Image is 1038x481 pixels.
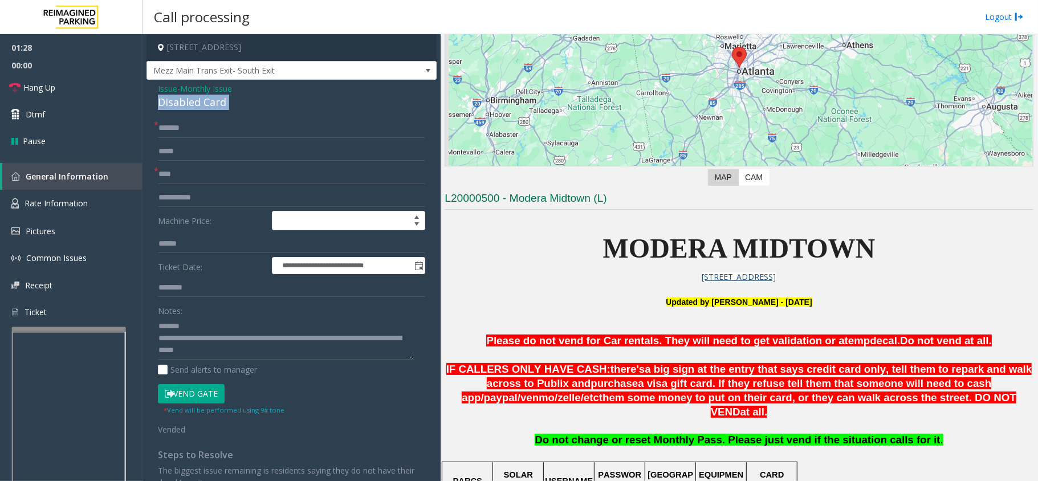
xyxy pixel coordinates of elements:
span: purchase [591,377,638,389]
span: Dtmf [26,108,45,120]
span: Issue [158,83,177,95]
span: temp [845,335,870,347]
span: Pictures [26,226,55,237]
button: Vend Gate [158,384,225,403]
span: Please do not vend for Car rentals. They will need to get validation or a [486,335,844,347]
label: Machine Price: [155,211,269,230]
img: 'icon' [11,198,19,209]
div: Disabled Card [158,95,425,110]
a: General Information [2,163,143,190]
a: Logout [985,11,1024,23]
img: 'icon' [11,172,20,181]
span: / [518,392,520,403]
span: Increase value [409,211,425,221]
span: General Information [26,171,108,182]
span: MODERA MIDTOWN [603,233,876,263]
label: CAM [738,169,770,186]
label: Notes: [158,301,182,317]
span: / [581,392,584,403]
span: Hang Up [23,81,55,93]
span: zelle [557,392,580,404]
img: 'icon' [11,254,21,263]
span: them some money to put on their card, or they can walk across the street. DO NOT VEND [599,392,1016,418]
span: Vended [158,424,185,435]
h3: Call processing [148,3,255,31]
label: Send alerts to manager [158,364,257,376]
font: pdated by [PERSON_NAME] - [DATE] [666,297,812,307]
span: Ticket [25,307,47,317]
span: a visa gift card. If they refuse tell them that someone will need to cash app/ [462,377,991,403]
span: Do not vend at all. [900,335,992,347]
span: decal. [870,335,900,347]
span: a big sign at the entry that says credit card only, tell them to repark and walk across to Publix... [487,363,1032,389]
span: venmo [520,392,555,404]
span: etc [584,392,599,404]
small: Vend will be performed using 9# tone [164,406,284,414]
img: 'icon' [11,307,19,317]
span: [STREET_ADDRESS] [702,271,776,282]
label: Ticket Date: [155,257,269,274]
span: . [941,434,943,446]
span: Rate Information [25,198,88,209]
h3: L20000500 - Modera Midtown (L) [445,191,1033,210]
span: at all. [740,406,768,418]
span: there's [610,363,645,375]
span: - [177,83,232,94]
span: IF CALLERS ONLY HAVE CASH: [446,363,610,375]
font: U [666,296,672,307]
span: / [555,392,557,403]
span: Mezz Main Trans Exit- South Exit [147,62,378,80]
span: Monthly Issue [180,83,232,95]
div: 95 8th Street Northeast, Atlanta, GA [732,47,747,68]
a: [STREET_ADDRESS] [702,272,776,282]
img: 'icon' [11,282,19,289]
span: Pause [23,135,46,147]
h4: Steps to Resolve [158,450,425,460]
span: paypal [484,392,518,404]
img: 'icon' [11,227,20,235]
span: Toggle popup [412,258,425,274]
label: Map [708,169,739,186]
span: Decrease value [409,221,425,230]
span: Common Issues [26,252,87,263]
h4: [STREET_ADDRESS] [146,34,437,61]
span: Receipt [25,280,52,291]
img: logout [1015,11,1024,23]
span: Do not change or reset Monthly Pass. Please just vend if the situation calls for it [535,434,940,446]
